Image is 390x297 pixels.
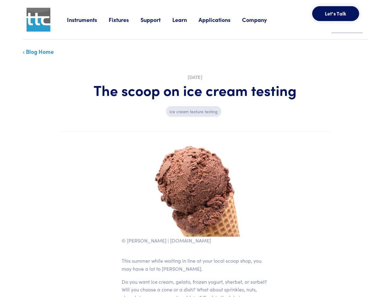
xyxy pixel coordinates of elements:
[122,237,269,245] p: © [PERSON_NAME] | [DOMAIN_NAME]
[149,144,241,237] img: ice cream book
[188,75,202,80] time: [DATE]
[27,8,50,32] img: ttc_logo_1x1_v1.0.png
[312,6,359,21] button: Let's Talk
[61,81,329,99] h1: The scoop on ice cream testing
[172,16,199,24] a: Learn
[140,16,172,24] a: Support
[23,48,54,55] a: ‹ Blog Home
[109,16,140,24] a: Fixtures
[166,106,221,117] p: ice cream texture testing
[199,16,242,24] a: Applications
[67,16,109,24] a: Instruments
[242,16,279,24] a: Company
[122,257,269,273] p: This summer while waiting in line at your local scoop shop, you may have a lot to [PERSON_NAME].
